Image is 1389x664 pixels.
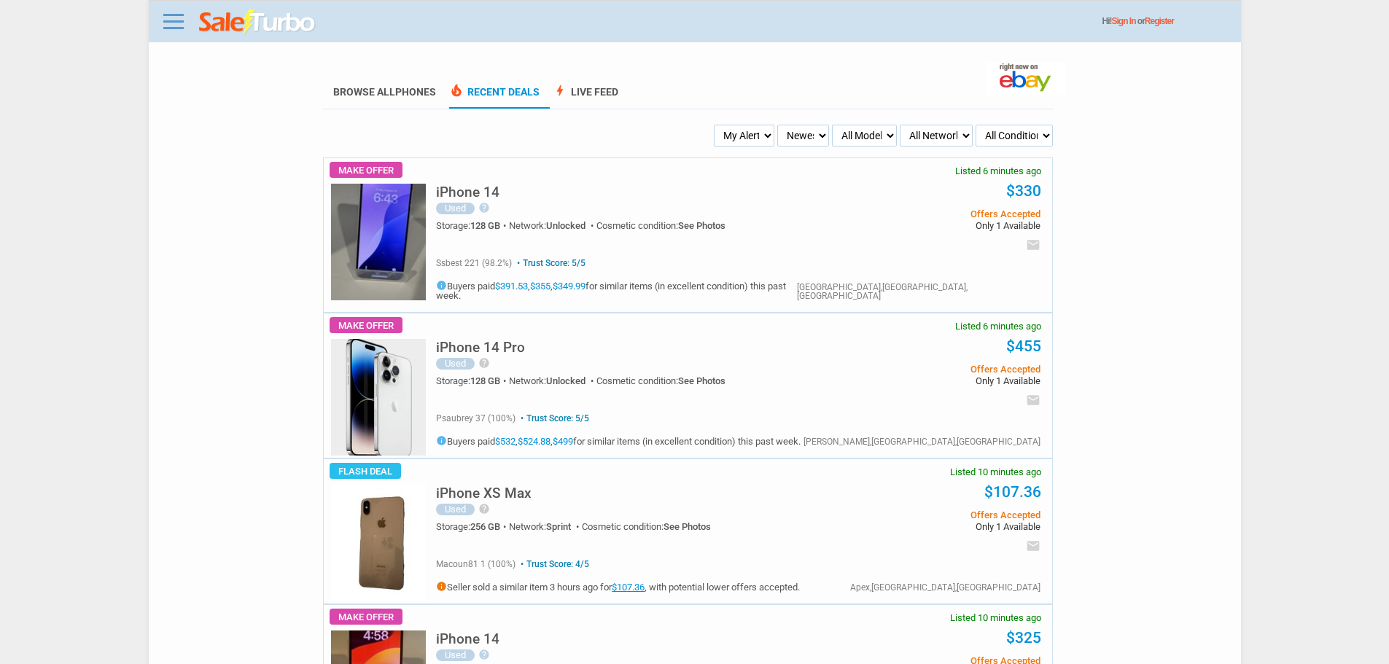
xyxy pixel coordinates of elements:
h5: iPhone XS Max [436,486,532,500]
div: Storage: [436,221,509,230]
div: Apex,[GEOGRAPHIC_DATA],[GEOGRAPHIC_DATA] [850,583,1040,592]
span: Phones [395,86,436,98]
span: Sprint [546,521,571,532]
a: iPhone 14 [436,188,499,199]
span: Only 1 Available [820,522,1040,531]
span: Offers Accepted [820,510,1040,520]
a: $330 [1006,182,1041,200]
div: [GEOGRAPHIC_DATA],[GEOGRAPHIC_DATA],[GEOGRAPHIC_DATA] [797,283,1040,300]
span: Make Offer [330,317,402,333]
a: iPhone XS Max [436,489,532,500]
span: Unlocked [546,220,585,231]
i: help [478,357,490,369]
h5: Buyers paid , , for similar items (in excellent condition) this past week. [436,280,797,300]
i: email [1026,539,1040,553]
span: local_fire_department [449,83,464,98]
h5: Seller sold a similar item 3 hours ago for , with potential lower offers accepted. [436,581,800,592]
span: Unlocked [546,375,585,386]
span: Listed 10 minutes ago [950,467,1041,477]
span: 128 GB [470,220,500,231]
h5: iPhone 14 [436,632,499,646]
h5: Buyers paid , , for similar items (in excellent condition) this past week. [436,435,801,446]
div: Used [436,358,475,370]
div: [PERSON_NAME],[GEOGRAPHIC_DATA],[GEOGRAPHIC_DATA] [804,437,1040,446]
a: $355 [530,281,550,292]
span: Listed 10 minutes ago [950,613,1041,622]
a: $532 [495,436,515,447]
i: help [478,649,490,660]
a: $325 [1006,629,1041,647]
a: $455 [1006,337,1041,355]
span: Make Offer [330,162,402,178]
a: $524.88 [518,436,550,447]
img: s-l225.jpg [331,184,426,300]
span: Trust Score: 5/5 [518,413,589,423]
span: Listed 6 minutes ago [955,321,1041,331]
a: local_fire_departmentRecent Deals [449,86,540,109]
span: Trust Score: 4/5 [518,559,589,569]
span: macoun81 1 (100%) [436,559,515,569]
div: Cosmetic condition: [582,522,711,531]
div: Cosmetic condition: [596,376,725,386]
div: Used [436,504,475,515]
span: Listed 6 minutes ago [955,166,1041,176]
span: Make Offer [330,609,402,625]
a: $391.53 [495,281,528,292]
a: $499 [553,436,573,447]
span: Offers Accepted [820,209,1040,219]
a: $107.36 [612,582,645,593]
span: ssbest 221 (98.2%) [436,258,512,268]
a: Register [1145,16,1174,26]
span: Flash Deal [330,463,401,479]
i: help [478,202,490,214]
div: Network: [509,221,596,230]
a: iPhone 14 [436,635,499,646]
span: or [1137,16,1174,26]
div: Storage: [436,522,509,531]
a: Sign In [1112,16,1136,26]
span: 256 GB [470,521,500,532]
span: See Photos [678,375,725,386]
i: email [1026,393,1040,407]
a: boltLive Feed [553,86,618,109]
i: info [436,581,447,592]
div: Used [436,649,475,661]
img: s-l225.jpg [331,485,426,601]
span: bolt [553,83,567,98]
a: $349.99 [553,281,585,292]
div: Network: [509,376,596,386]
div: Cosmetic condition: [596,221,725,230]
span: Trust Score: 5/5 [514,258,585,268]
div: Storage: [436,376,509,386]
i: info [436,280,447,291]
h5: iPhone 14 [436,185,499,199]
span: See Photos [678,220,725,231]
span: Only 1 Available [820,376,1040,386]
span: See Photos [664,521,711,532]
span: psaubrey 37 (100%) [436,413,515,423]
span: 128 GB [470,375,500,386]
a: Browse AllPhones [333,86,436,98]
div: Used [436,203,475,214]
i: email [1026,238,1040,252]
i: info [436,435,447,446]
i: help [478,503,490,515]
span: Only 1 Available [820,221,1040,230]
span: Hi! [1102,16,1112,26]
h5: iPhone 14 Pro [436,340,525,354]
img: saleturbo.com - Online Deals and Discount Coupons [199,9,316,36]
img: s-l225.jpg [331,339,426,456]
div: Network: [509,522,582,531]
a: $107.36 [984,483,1041,501]
span: Offers Accepted [820,364,1040,374]
a: iPhone 14 Pro [436,343,525,354]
